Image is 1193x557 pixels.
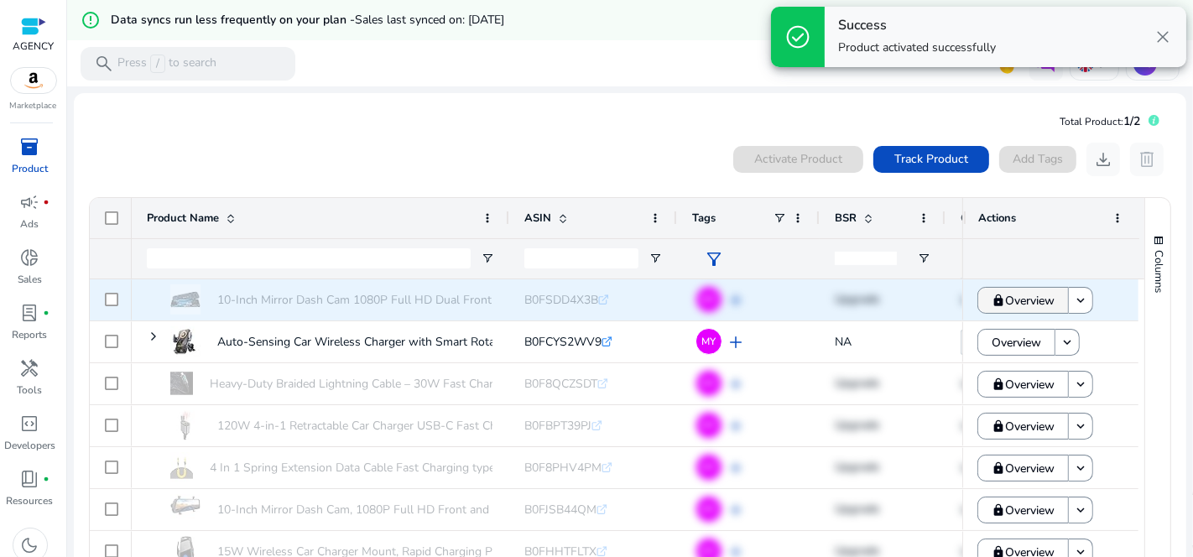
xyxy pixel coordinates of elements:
input: Product Name Filter Input [147,248,471,268]
span: Actions [978,211,1016,226]
span: NA [835,334,852,350]
span: handyman [20,358,40,378]
img: 41bZKQZRHjL._AC_US40_.jpg [170,326,201,357]
span: MY [702,336,716,346]
span: campaign [20,192,40,212]
p: 10-Inch Mirror Dash Cam 1080P Full HD Dual Front and Rear Camera,... [217,283,594,317]
span: inventory_2 [20,137,40,157]
mat-icon: keyboard_arrow_down [1073,293,1088,308]
mat-icon: error_outline [81,10,101,30]
mat-icon: lock [992,377,1005,391]
p: Ads [21,216,39,232]
span: close [1153,27,1173,47]
img: 41UV9rMu0dL._AC_US40_.jpg [170,494,201,524]
span: Product Name [147,211,219,226]
mat-icon: lock [992,461,1005,475]
mat-icon: lock [992,294,1005,307]
p: AGENCY [13,39,54,54]
span: filter_alt [704,249,724,269]
span: Sales last synced on: [DATE] [355,12,504,28]
p: Developers [4,438,55,453]
span: Opportunity Score [961,211,1048,226]
span: Overview [1005,409,1055,444]
span: Overview [1005,367,1055,402]
mat-icon: keyboard_arrow_down [1060,335,1075,350]
button: Open Filter Menu [917,252,930,265]
input: ASIN Filter Input [524,248,638,268]
span: B0FSDD4X3B [524,292,598,308]
span: search [94,54,114,74]
button: Overview [977,329,1055,356]
span: B0FCYS2WV9 [524,334,602,350]
span: Tags [692,211,716,226]
p: Sales [18,272,42,287]
span: code_blocks [20,414,40,434]
span: Columns [1151,250,1166,293]
p: Resources [7,493,54,508]
span: B0F8PHV4PM [524,460,602,476]
span: Total Product: [1060,115,1123,128]
button: Overview [977,497,1069,523]
span: lab_profile [20,303,40,323]
span: Overview [1005,451,1055,486]
span: Track Product [894,150,968,168]
span: book_4 [20,469,40,489]
button: Open Filter Menu [649,252,662,265]
button: Open Filter Menu [481,252,494,265]
p: Tools [18,383,43,398]
h5: Data syncs run less frequently on your plan - [111,13,504,28]
p: Marketplace [10,100,57,112]
p: Heavy-Duty Braided Lightning Cable – 30W Fast Charging USB Lead... [210,367,579,401]
mat-icon: keyboard_arrow_down [1073,461,1088,476]
span: B0FBPT39PJ [524,418,591,434]
span: B0FJSB44QM [524,502,596,518]
button: download [1086,143,1120,176]
span: 1/2 [1123,113,1140,129]
img: 414qQThkXiL._AC_US40_.jpg [170,410,201,440]
mat-icon: keyboard_arrow_down [1073,419,1088,434]
mat-icon: keyboard_arrow_down [1073,502,1088,518]
h4: Success [838,18,996,34]
p: Product [12,161,48,176]
span: ASIN [524,211,551,226]
mat-icon: lock [992,419,1005,433]
span: / [150,55,165,73]
button: Overview [977,455,1069,482]
p: Auto-Sensing Car Wireless Charger with Smart Rotation - 15W fast... [217,325,584,359]
img: 31kx26uoaRL._SX38_SY50_CR,0,0,38,50_.jpg [170,452,193,482]
span: fiber_manual_record [44,310,50,316]
span: fiber_manual_record [44,199,50,206]
p: Product activated successfully [838,39,996,56]
mat-icon: keyboard_arrow_down [1073,377,1088,392]
span: fiber_manual_record [44,476,50,482]
span: Overview [992,325,1041,360]
span: check_circle [784,23,811,50]
span: B0F8QCZSDT [524,376,597,392]
p: 10-Inch Mirror Dash Cam, 1080P Full HD Front and Rear, G-Sensor,... [217,492,582,527]
img: 41B196KKOaL._SX38_SY50_CR,0,0,38,50_.jpg [170,368,193,398]
p: 4 In 1 Spring Extension Data Cable Fast Charging type C/usb/micro... [210,450,566,485]
p: Press to search [117,55,216,73]
span: add [726,332,746,352]
img: 41Nk8SZFU5L._AC_US40_.jpg [170,284,201,315]
p: 120W 4-in-1 Retractable Car Charger USB-C Fast Charging Adapter... [217,409,582,443]
p: Reports [13,327,48,342]
button: Overview [977,371,1069,398]
span: dark_mode [20,535,40,555]
img: amazon.svg [11,68,56,93]
span: BSR [835,211,857,226]
span: Overview [1005,493,1055,528]
a: Moderate - High [961,330,1057,355]
span: Overview [1005,284,1055,318]
button: Overview [977,287,1069,314]
span: download [1093,149,1113,169]
button: Track Product [873,146,989,173]
button: Overview [977,413,1069,440]
mat-icon: lock [992,503,1005,517]
span: donut_small [20,247,40,268]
